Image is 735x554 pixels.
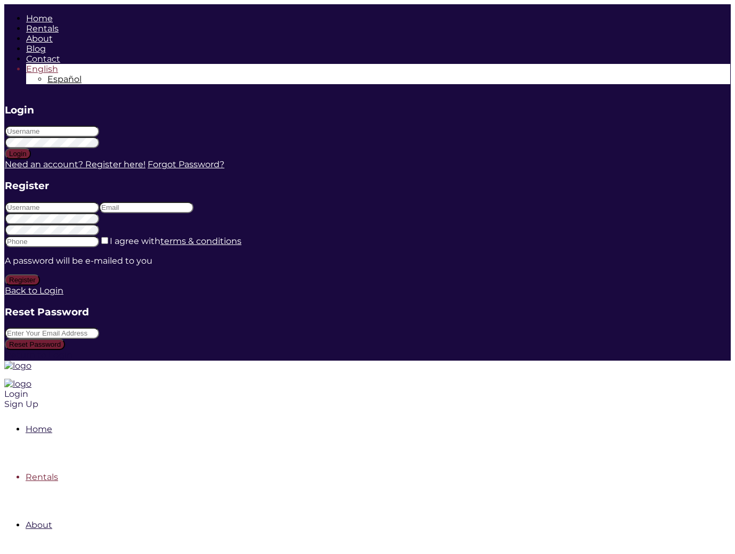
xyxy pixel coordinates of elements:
label: I agree with [110,236,241,246]
input: Enter Your Email Address [5,328,99,339]
a: Back to Login [5,286,63,296]
h3: Reset Password [5,306,730,318]
a: Rentals [26,472,58,482]
a: Need an account? Register here! [5,159,146,169]
a: Return to Login [5,350,72,360]
a: Switch to English [26,64,58,74]
button: Register [5,274,40,286]
span: Español [47,74,82,84]
a: Switch to Español [47,74,82,84]
img: logo [4,361,31,371]
a: Home [26,13,53,23]
h3: Login [5,104,730,116]
input: Email [99,202,193,213]
a: Forgot Password? [148,159,224,169]
img: logo [4,379,31,389]
a: terms & conditions [160,236,241,246]
button: Reset Password [5,339,65,350]
h3: Register [5,180,730,192]
input: Username [5,202,99,213]
input: Username [5,126,99,137]
a: About [26,34,53,44]
span: English [26,64,58,74]
a: Rentals [26,23,59,34]
button: Login [5,148,31,159]
a: About [26,520,52,530]
a: Blog [26,44,46,54]
p: A password will be e-mailed to you [5,256,730,266]
div: Login [4,389,718,399]
input: Phone [5,236,99,247]
a: Home [26,424,52,434]
a: Contact [26,54,60,64]
div: Sign Up [4,399,718,409]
